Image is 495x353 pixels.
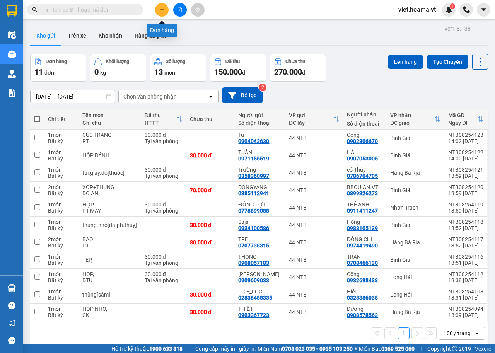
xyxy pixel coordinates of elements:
[448,173,483,179] div: 13:59 [DATE]
[195,344,256,353] span: Cung cấp máy in - giấy in:
[48,184,75,190] div: 2 món
[450,3,455,9] sup: 1
[238,236,281,242] div: TRE
[238,167,281,173] div: Trường
[48,155,75,162] div: Bất kỳ
[386,109,444,130] th: Toggle SortBy
[285,109,343,130] th: Toggle SortBy
[448,306,483,312] div: NTB08254094
[390,205,440,211] div: Nhơn Trạch
[48,271,75,277] div: 1 món
[145,132,183,138] div: 30.000 đ
[190,309,230,315] div: 30.000 đ
[48,149,75,155] div: 1 món
[177,7,183,12] span: file-add
[8,319,15,327] span: notification
[48,225,75,231] div: Bất kỳ
[448,295,483,301] div: 13:31 [DATE]
[347,167,382,173] div: cô Thủy
[452,346,457,351] span: copyright
[289,274,339,280] div: 44 NTB
[448,254,483,260] div: NTB08254116
[48,116,75,122] div: Chi tiết
[448,201,483,208] div: NTB08254119
[347,201,382,208] div: THẾ ANH
[82,201,137,208] div: HỘP
[164,70,175,76] span: món
[159,7,165,12] span: plus
[289,257,339,263] div: 44 NTB
[289,205,339,211] div: 44 NTB
[388,55,423,69] button: Lên hàng
[82,277,137,283] div: DTU
[390,135,440,141] div: Bình Giã
[8,302,15,309] span: question-circle
[347,271,382,277] div: Công
[48,242,75,249] div: Bất kỳ
[381,346,415,352] strong: 0369 525 060
[390,309,440,315] div: Hàng Bà Rịa
[238,149,281,155] div: TUẤN
[147,24,177,37] div: Đơn hàng
[398,327,410,339] button: 1
[238,260,269,266] div: 0908057183
[258,344,353,353] span: Miền Nam
[463,6,470,13] img: phone-icon
[302,70,305,76] span: đ
[154,67,163,77] span: 13
[390,152,440,159] div: Bình Giã
[238,132,281,138] div: Tú
[285,59,305,64] div: Chưa thu
[48,201,75,208] div: 1 món
[82,184,137,190] div: XOP+THUNG
[238,173,269,179] div: 0358360997
[238,190,269,196] div: 0385112941
[214,67,242,77] span: 150.000
[390,120,434,126] div: ĐC giao
[141,109,186,130] th: Toggle SortBy
[238,295,272,301] div: 02838488335
[145,271,183,277] div: 30.000 đ
[82,236,137,242] div: BAO
[195,7,200,12] span: aim
[8,89,16,97] img: solution-icon
[444,109,487,130] th: Toggle SortBy
[347,121,382,127] div: Số điện thoại
[106,59,129,64] div: Khối lượng
[166,59,185,64] div: Số lượng
[448,277,483,283] div: 13:38 [DATE]
[61,26,92,45] button: Trên xe
[48,254,75,260] div: 1 món
[448,112,477,118] div: Mã GD
[427,55,468,69] button: Tạo Chuyến
[359,344,415,353] span: Miền Bắc
[111,344,183,353] span: Hỗ trợ kỹ thuật:
[347,138,378,144] div: 0902806670
[145,201,183,208] div: 30.000 đ
[390,239,440,246] div: Hàng Bà Rịa
[190,187,230,193] div: 70.000 đ
[347,173,378,179] div: 0786704705
[347,190,378,196] div: 0899326273
[448,149,483,155] div: NTB08254122
[282,346,353,352] strong: 0708 023 035 - 0935 103 250
[48,306,75,312] div: 1 món
[94,67,99,77] span: 0
[48,138,75,144] div: Bất kỳ
[191,3,205,17] button: aim
[347,254,382,260] div: TRAN
[145,138,183,144] div: Tại văn phòng
[392,5,442,14] span: viet.hoamaivt
[238,271,281,277] div: Vũ
[145,254,183,260] div: 30.000 đ
[289,309,339,315] div: 44 NTB
[238,225,269,231] div: 0934100586
[225,59,240,64] div: Đã thu
[8,70,16,78] img: warehouse-icon
[238,219,281,225] div: Saja
[238,306,281,312] div: THIẾT
[448,260,483,266] div: 13:51 [DATE]
[8,31,16,39] img: warehouse-icon
[347,288,382,295] div: Hiếu
[347,155,378,162] div: 0907053005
